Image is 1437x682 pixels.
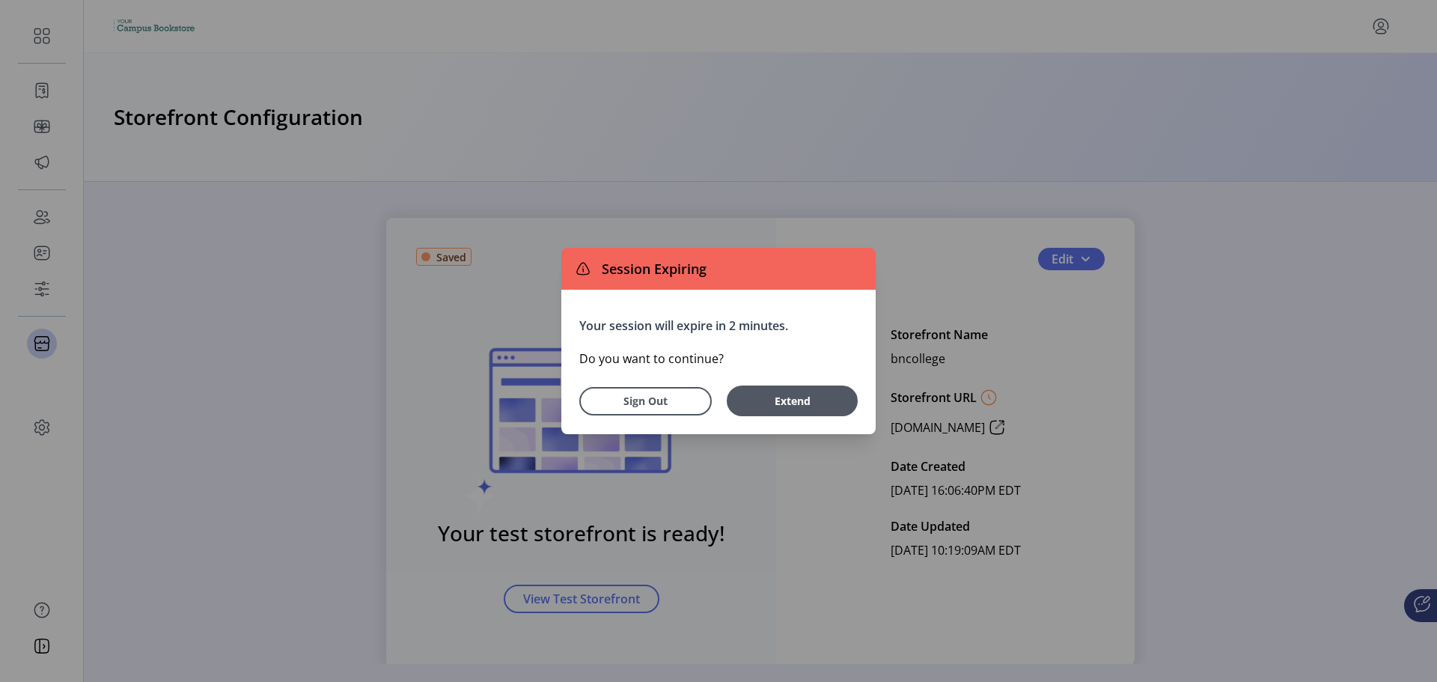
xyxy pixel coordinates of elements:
p: Your session will expire in 2 minutes. [579,317,858,335]
button: Extend [727,386,858,416]
button: Sign Out [579,387,712,415]
span: Sign Out [599,393,692,409]
p: Do you want to continue? [579,350,858,368]
span: Extend [734,393,850,409]
span: Session Expiring [596,259,707,279]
